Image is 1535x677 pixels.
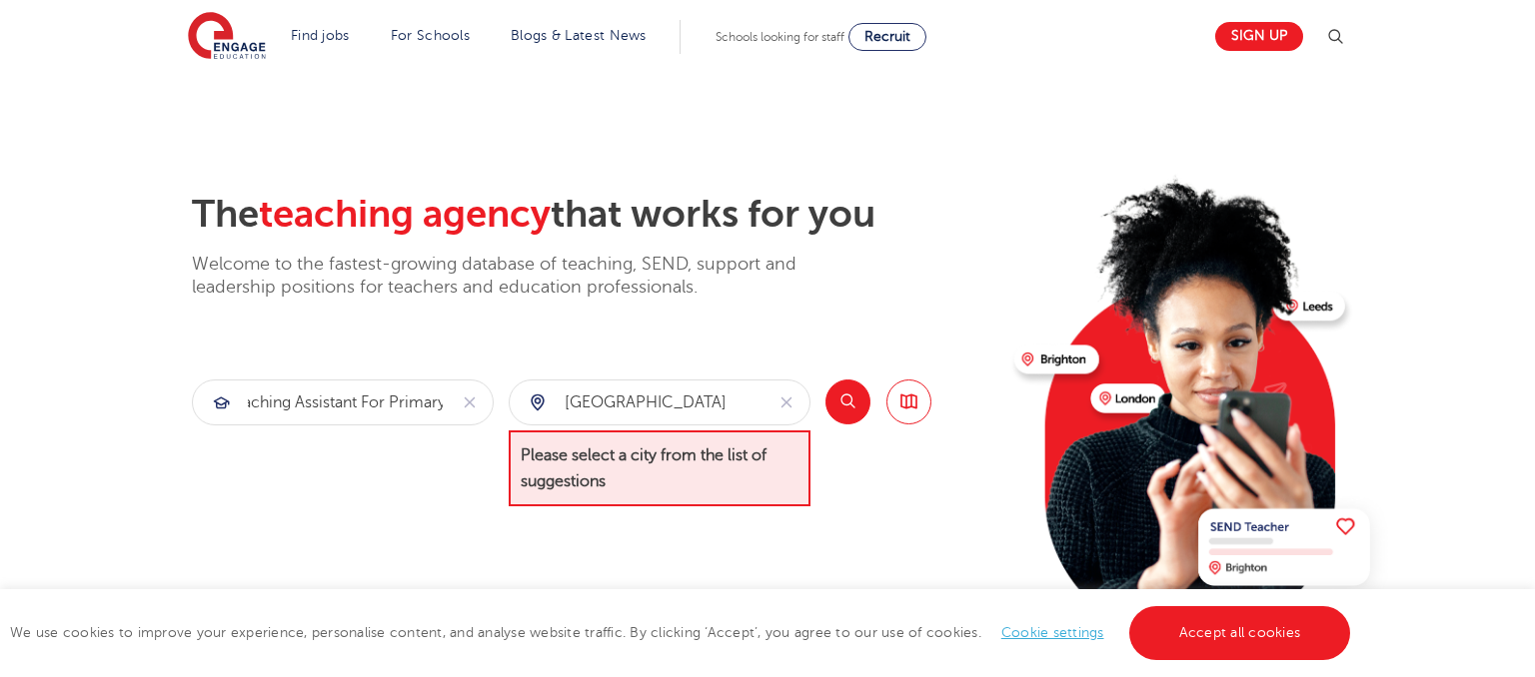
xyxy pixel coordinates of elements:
[188,12,266,62] img: Engage Education
[511,28,647,43] a: Blogs & Latest News
[192,379,494,425] div: Submit
[1215,22,1303,51] a: Sign up
[716,30,844,44] span: Schools looking for staff
[291,28,350,43] a: Find jobs
[864,29,910,44] span: Recruit
[1129,606,1351,660] a: Accept all cookies
[10,625,1355,640] span: We use cookies to improve your experience, personalise content, and analyse website traffic. By c...
[1001,625,1104,640] a: Cookie settings
[848,23,926,51] a: Recruit
[193,380,447,424] input: Submit
[764,380,809,424] button: Clear
[509,430,810,507] span: Please select a city from the list of suggestions
[192,586,998,622] p: Trending searches
[259,193,551,236] span: teaching agency
[447,380,493,424] button: Clear
[509,379,810,425] div: Submit
[192,253,851,300] p: Welcome to the fastest-growing database of teaching, SEND, support and leadership positions for t...
[391,28,470,43] a: For Schools
[510,380,764,424] input: Submit
[192,192,998,238] h2: The that works for you
[825,379,870,424] button: Search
